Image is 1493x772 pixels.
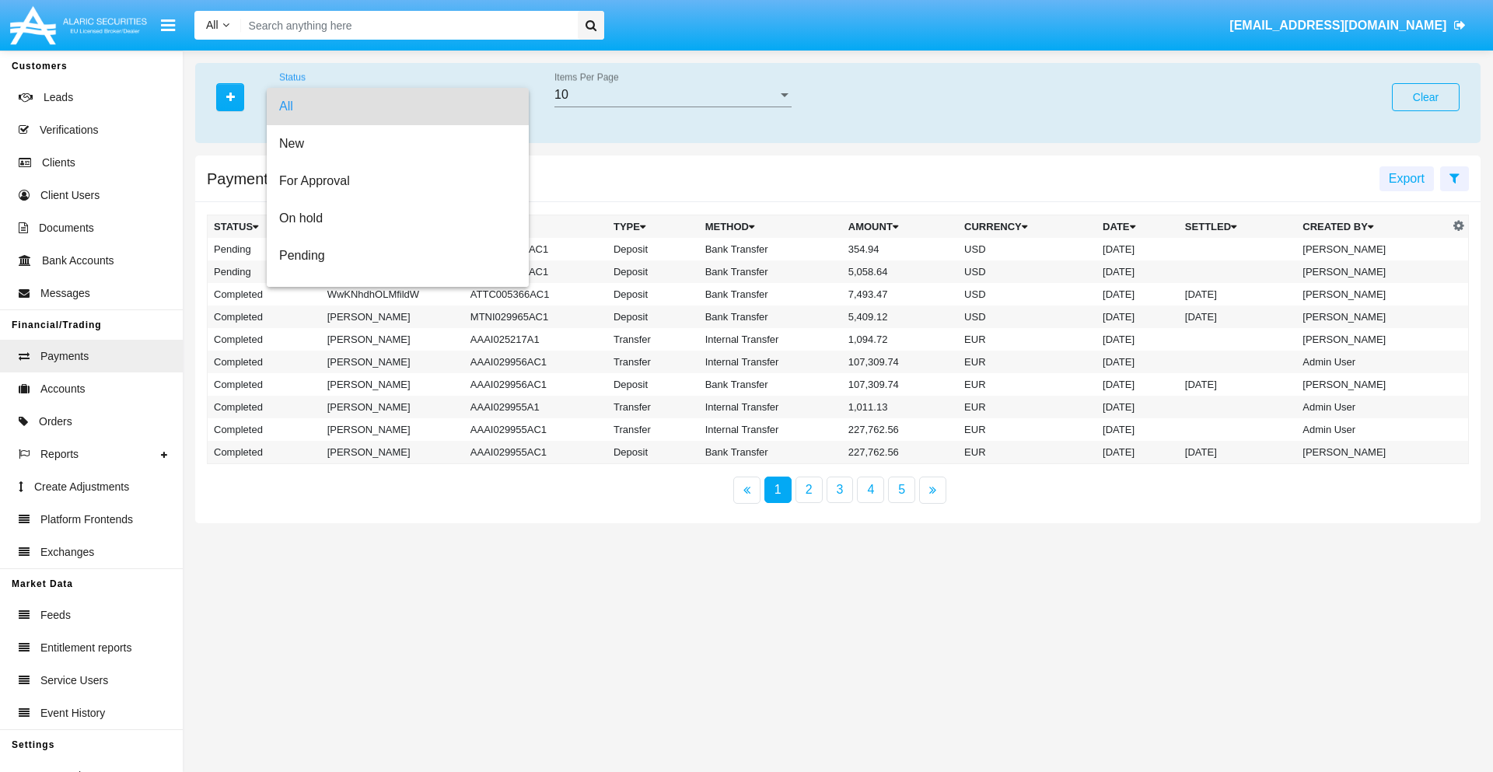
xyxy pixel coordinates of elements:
span: Rejected [279,274,516,312]
span: New [279,125,516,162]
span: For Approval [279,162,516,200]
span: On hold [279,200,516,237]
span: Pending [279,237,516,274]
span: All [279,88,516,125]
